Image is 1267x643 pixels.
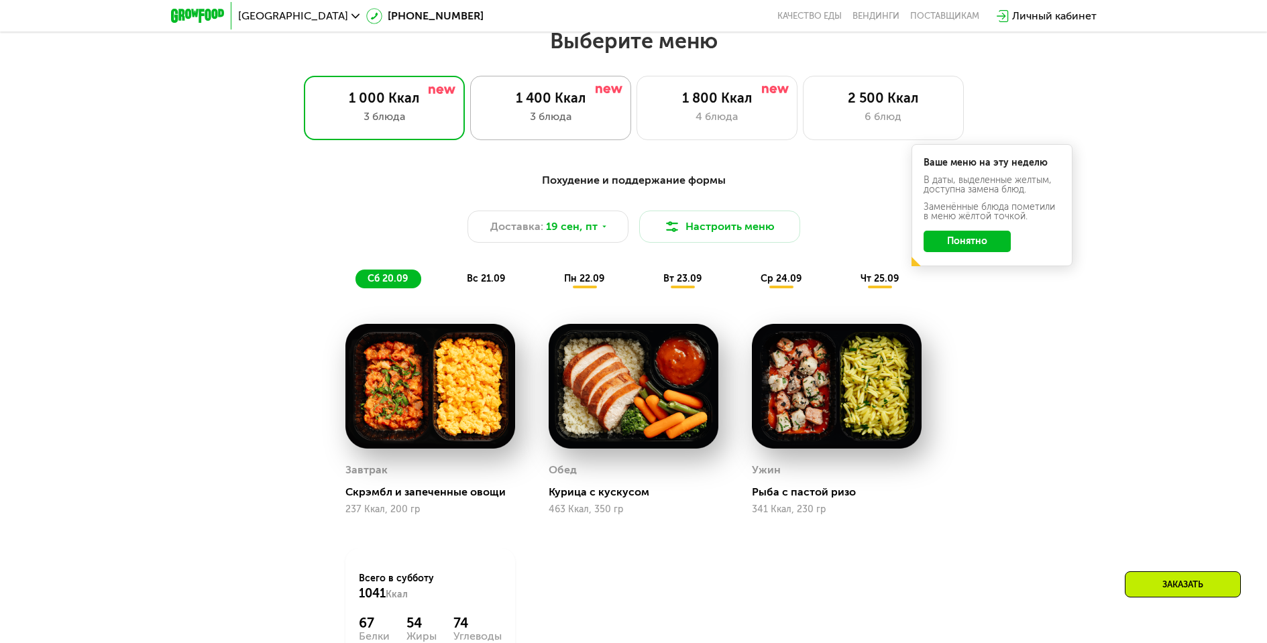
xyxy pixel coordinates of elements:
[549,460,577,480] div: Обед
[318,109,451,125] div: 3 блюда
[546,219,598,235] span: 19 сен, пт
[359,586,386,601] span: 1041
[359,572,502,601] div: Всего в субботу
[663,273,702,284] span: вт 23.09
[639,211,800,243] button: Настроить меню
[861,273,899,284] span: чт 25.09
[752,485,932,499] div: Рыба с пастой ризо
[752,504,922,515] div: 341 Ккал, 230 гр
[345,485,526,499] div: Скрэмбл и запеченные овощи
[1125,571,1241,597] div: Заказать
[366,8,484,24] a: [PHONE_NUMBER]
[453,615,502,631] div: 74
[484,90,617,106] div: 1 400 Ккал
[564,273,604,284] span: пн 22.09
[490,219,543,235] span: Доставка:
[318,90,451,106] div: 1 000 Ккал
[43,27,1224,54] h2: Выберите меню
[484,109,617,125] div: 3 блюда
[761,273,802,284] span: ср 24.09
[924,176,1060,194] div: В даты, выделенные желтым, доступна замена блюд.
[924,231,1011,252] button: Понятно
[651,90,783,106] div: 1 800 Ккал
[238,11,348,21] span: [GEOGRAPHIC_DATA]
[359,631,390,642] div: Белки
[1012,8,1097,24] div: Личный кабинет
[924,202,1060,221] div: Заменённые блюда пометили в меню жёлтой точкой.
[467,273,505,284] span: вс 21.09
[453,631,502,642] div: Углеводы
[817,109,950,125] div: 6 блюд
[406,615,437,631] div: 54
[549,504,718,515] div: 463 Ккал, 350 гр
[237,172,1031,189] div: Похудение и поддержание формы
[345,460,388,480] div: Завтрак
[651,109,783,125] div: 4 блюда
[345,504,515,515] div: 237 Ккал, 200 гр
[777,11,842,21] a: Качество еды
[368,273,408,284] span: сб 20.09
[406,631,437,642] div: Жиры
[852,11,899,21] a: Вендинги
[752,460,781,480] div: Ужин
[386,589,408,600] span: Ккал
[549,485,729,499] div: Курица с кускусом
[924,158,1060,168] div: Ваше меню на эту неделю
[817,90,950,106] div: 2 500 Ккал
[910,11,979,21] div: поставщикам
[359,615,390,631] div: 67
